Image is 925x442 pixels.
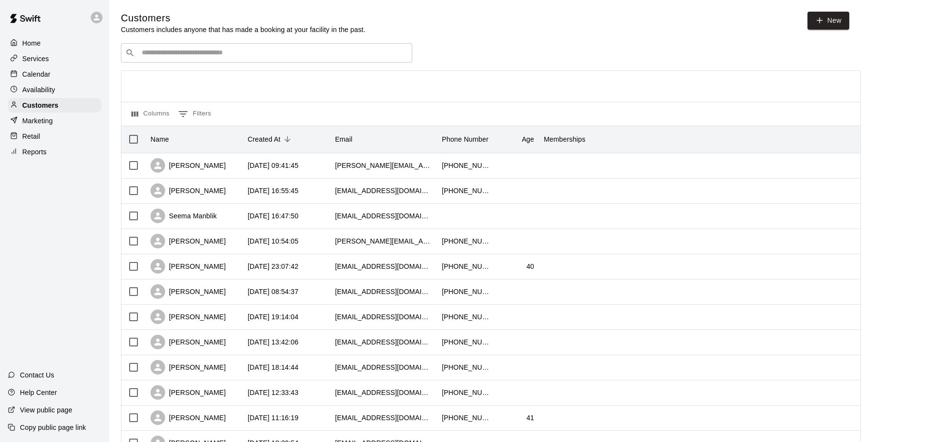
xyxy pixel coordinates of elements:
p: Contact Us [20,370,54,380]
div: 2025-09-20 16:55:45 [248,186,299,196]
div: [PERSON_NAME] [151,410,226,425]
div: dejacolbert@yahoo.com [335,287,432,296]
div: +12054753888 [442,161,490,170]
div: [PERSON_NAME] [151,284,226,299]
div: 2025-08-20 18:14:44 [248,362,299,372]
div: [PERSON_NAME] [151,234,226,248]
a: Home [8,36,101,50]
div: [PERSON_NAME] [151,335,226,349]
div: Age [495,126,539,153]
div: +16157858033 [442,362,490,372]
div: 40 [526,262,534,271]
p: Marketing [22,116,53,126]
div: smanblik@outlook.com [335,211,432,221]
div: +18656221626 [442,337,490,347]
div: oace101@hotmail.com [335,262,432,271]
p: Customers [22,100,58,110]
div: Name [146,126,243,153]
div: 2025-08-24 13:42:06 [248,337,299,347]
button: Select columns [129,106,172,122]
div: [PERSON_NAME] [151,385,226,400]
div: 41 [526,413,534,423]
div: Age [522,126,534,153]
div: Phone Number [442,126,488,153]
div: +16155735228 [442,236,490,246]
div: bmichael03@gmail.com [335,362,432,372]
div: Email [330,126,437,153]
p: Customers includes anyone that has made a booking at your facility in the past. [121,25,366,34]
p: View public page [20,405,72,415]
div: Search customers by name or email [121,43,412,63]
div: rachel@usaprimese.com [335,161,432,170]
div: +17873626186 [442,262,490,271]
div: +16156537062 [442,287,490,296]
p: Home [22,38,41,48]
a: New [807,12,849,30]
div: [PERSON_NAME] [151,360,226,375]
a: Services [8,51,101,66]
a: Calendar [8,67,101,82]
div: 2025-08-30 08:54:37 [248,287,299,296]
div: +13604105716 [442,312,490,322]
div: [PERSON_NAME] [151,259,226,274]
div: Created At [248,126,281,153]
div: [PERSON_NAME] [151,158,226,173]
div: joshuacowles@yahoo.com [335,413,432,423]
div: 2025-08-26 19:14:04 [248,312,299,322]
div: Email [335,126,353,153]
p: Retail [22,131,40,141]
div: Created At [243,126,330,153]
p: Reports [22,147,47,157]
div: [PERSON_NAME] [151,183,226,198]
div: cambocontract@gmail.com [335,186,432,196]
p: Help Center [20,388,57,397]
div: cassandra.l.marcum@gmail.com [335,236,432,246]
div: 2025-09-01 10:54:05 [248,236,299,246]
button: Sort [281,132,294,146]
a: Availability [8,82,101,97]
button: Show filters [176,106,214,122]
div: 2025-09-26 09:41:45 [248,161,299,170]
div: +19512050103 [442,413,490,423]
a: Retail [8,129,101,144]
a: Customers [8,98,101,113]
a: Reports [8,145,101,159]
div: 2025-08-17 12:33:43 [248,388,299,397]
div: mdviera1@gmail.com [335,388,432,397]
div: +15617770265 [442,388,490,397]
a: Marketing [8,114,101,128]
div: bethmcginty@comcast.net [335,312,432,322]
div: Phone Number [437,126,495,153]
p: Services [22,54,49,64]
p: Availability [22,85,55,95]
div: 2025-08-15 11:16:19 [248,413,299,423]
div: Name [151,126,169,153]
div: Memberships [544,126,586,153]
div: Seema Manblik [151,209,217,223]
div: +16154781081 [442,186,490,196]
div: row.andrew324@gmail.com [335,337,432,347]
div: Memberships [539,126,685,153]
div: 2025-09-09 16:47:50 [248,211,299,221]
p: Copy public page link [20,423,86,432]
div: [PERSON_NAME] [151,310,226,324]
div: 2025-08-31 23:07:42 [248,262,299,271]
h5: Customers [121,12,366,25]
p: Calendar [22,69,50,79]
